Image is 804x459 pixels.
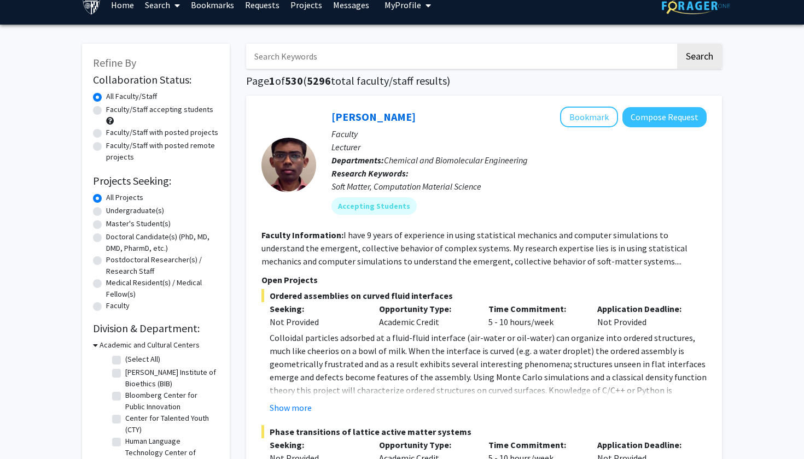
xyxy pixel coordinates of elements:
button: Add John Edison to Bookmarks [560,107,618,127]
h2: Division & Department: [93,322,219,335]
a: [PERSON_NAME] [331,110,416,123]
span: Chemical and Biomolecular Engineering [384,155,528,166]
label: Undergraduate(s) [106,205,164,216]
span: Phase transitions of lattice active matter systems [261,425,707,438]
label: Faculty [106,300,130,311]
span: Ordered assemblies on curved fluid interfaces [261,289,707,302]
h3: Academic and Cultural Centers [100,339,200,351]
label: (Select All) [125,354,160,365]
label: Bloomberg Center for Public Innovation [125,390,216,413]
label: [PERSON_NAME] Institute of Bioethics (BIB) [125,367,216,390]
p: Colloidal particles adsorbed at a fluid-fluid interface (air-water or oil-water) can organize int... [270,331,707,410]
label: Faculty/Staff with posted remote projects [106,140,219,163]
div: Not Provided [270,315,363,328]
label: Center for Talented Youth (CTY) [125,413,216,436]
b: Faculty Information: [261,229,343,240]
button: Show more [270,401,312,414]
div: Soft Matter, Computation Material Science [331,180,707,193]
h1: Page of ( total faculty/staff results) [246,74,722,87]
p: Time Commitment: [488,302,581,315]
p: Application Deadline: [597,438,690,451]
label: All Projects [106,192,143,203]
label: Faculty/Staff accepting students [106,104,213,115]
label: Medical Resident(s) / Medical Fellow(s) [106,277,219,300]
span: 5296 [307,74,331,87]
h2: Collaboration Status: [93,73,219,86]
mat-chip: Accepting Students [331,197,417,215]
b: Departments: [331,155,384,166]
iframe: Chat [8,410,46,451]
div: Not Provided [589,302,698,328]
label: Postdoctoral Researcher(s) / Research Staff [106,254,219,277]
label: Doctoral Candidate(s) (PhD, MD, DMD, PharmD, etc.) [106,231,219,254]
label: Master's Student(s) [106,218,171,229]
p: Application Deadline: [597,302,690,315]
label: Faculty/Staff with posted projects [106,127,218,138]
b: Research Keywords: [331,168,409,179]
p: Opportunity Type: [379,302,472,315]
span: Refine By [93,56,136,69]
fg-read-more: I have 9 years of experience in using statistical mechanics and computer simulations to understan... [261,229,688,267]
p: Time Commitment: [488,438,581,451]
div: Academic Credit [371,302,480,328]
p: Seeking: [270,438,363,451]
span: 530 [285,74,303,87]
h2: Projects Seeking: [93,174,219,187]
button: Compose Request to John Edison [622,107,707,127]
input: Search Keywords [246,44,675,69]
label: All Faculty/Staff [106,91,157,102]
p: Seeking: [270,302,363,315]
p: Faculty [331,127,707,140]
span: 1 [269,74,275,87]
p: Opportunity Type: [379,438,472,451]
p: Lecturer [331,140,707,154]
p: Open Projects [261,273,707,286]
div: 5 - 10 hours/week [480,302,590,328]
button: Search [677,44,722,69]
